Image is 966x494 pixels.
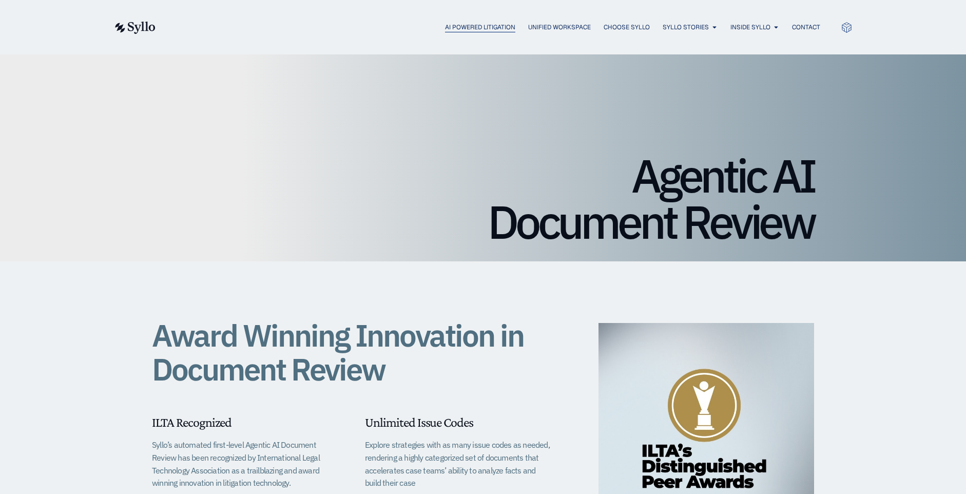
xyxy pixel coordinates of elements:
span: ILTA Recognized [152,415,231,430]
a: Syllo Stories [663,23,709,32]
p: Syllo’s automated first-level Agentic AI Document Review has been recognized by International Leg... [152,439,339,489]
h1: Agentic AI Document Review [152,153,814,245]
a: Inside Syllo [730,23,770,32]
p: Explore strategies with as many issue codes as needed, rendering a highly categorized set of docu... [365,439,552,489]
a: AI Powered Litigation [445,23,515,32]
a: Contact [792,23,820,32]
h1: Award Winning Innovation in Document Review [152,318,552,386]
img: syllo [113,22,156,34]
a: Choose Syllo [604,23,650,32]
nav: Menu [176,23,820,32]
span: Unlimited Issue Codes [365,415,473,430]
div: Menu Toggle [176,23,820,32]
a: Unified Workspace [528,23,591,32]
